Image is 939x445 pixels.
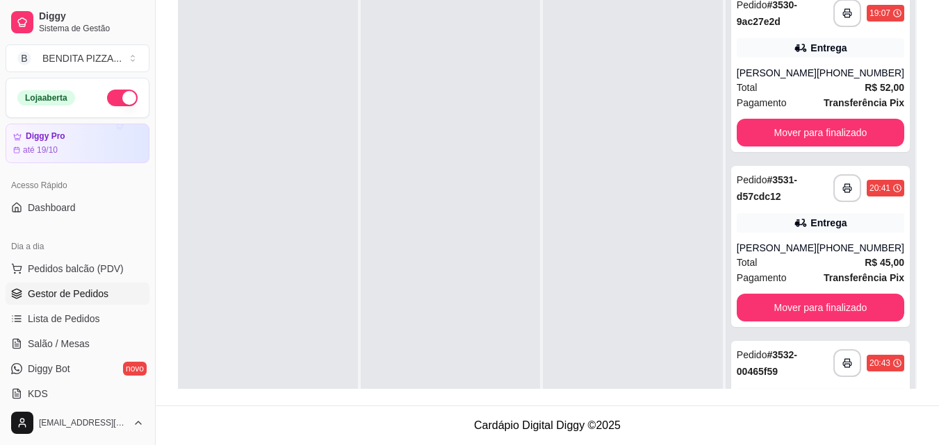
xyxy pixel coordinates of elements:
[6,283,149,305] a: Gestor de Pedidos
[737,349,797,377] strong: # 3532-00465f59
[824,272,904,283] strong: Transferência Pix
[869,183,890,194] div: 20:41
[28,362,70,376] span: Diggy Bot
[737,119,904,146] button: Mover para finalizado
[737,174,767,185] span: Pedido
[737,270,787,285] span: Pagamento
[6,235,149,258] div: Dia a dia
[107,90,138,106] button: Alterar Status
[156,405,939,445] footer: Cardápio Digital Diggy © 2025
[28,387,48,401] span: KDS
[39,417,127,428] span: [EMAIL_ADDRESS][DOMAIN_NAME]
[39,10,144,23] span: Diggy
[28,287,108,301] span: Gestor de Pedidos
[6,124,149,163] a: Diggy Proaté 19/10
[28,337,90,351] span: Salão / Mesas
[6,258,149,280] button: Pedidos balcão (PDV)
[737,241,817,255] div: [PERSON_NAME]
[810,41,847,55] div: Entrega
[6,406,149,439] button: [EMAIL_ADDRESS][DOMAIN_NAME]
[869,358,890,369] div: 20:43
[737,80,758,95] span: Total
[865,257,904,268] strong: R$ 45,00
[824,97,904,108] strong: Transferência Pix
[737,294,904,321] button: Mover para finalizado
[810,216,847,230] div: Entrega
[6,174,149,196] div: Acesso Rápido
[26,131,65,142] article: Diggy Pro
[28,201,76,215] span: Dashboard
[737,66,817,80] div: [PERSON_NAME]
[869,8,890,19] div: 19:07
[737,174,797,202] strong: # 3531-d57cdc12
[6,6,149,39] a: DiggySistema de Gestão
[17,90,75,106] div: Loja aberta
[6,358,149,380] a: Diggy Botnovo
[17,51,31,65] span: B
[23,144,58,156] article: até 19/10
[42,51,122,65] div: BENDITA PIZZA ...
[817,241,904,255] div: [PHONE_NUMBER]
[737,255,758,270] span: Total
[28,262,124,276] span: Pedidos balcão (PDV)
[817,66,904,80] div: [PHONE_NUMBER]
[865,82,904,93] strong: R$ 52,00
[6,333,149,355] a: Salão / Mesas
[6,44,149,72] button: Select a team
[737,349,767,360] span: Pedido
[39,23,144,34] span: Sistema de Gestão
[28,312,100,326] span: Lista de Pedidos
[737,95,787,110] span: Pagamento
[6,308,149,330] a: Lista de Pedidos
[6,196,149,219] a: Dashboard
[6,383,149,405] a: KDS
